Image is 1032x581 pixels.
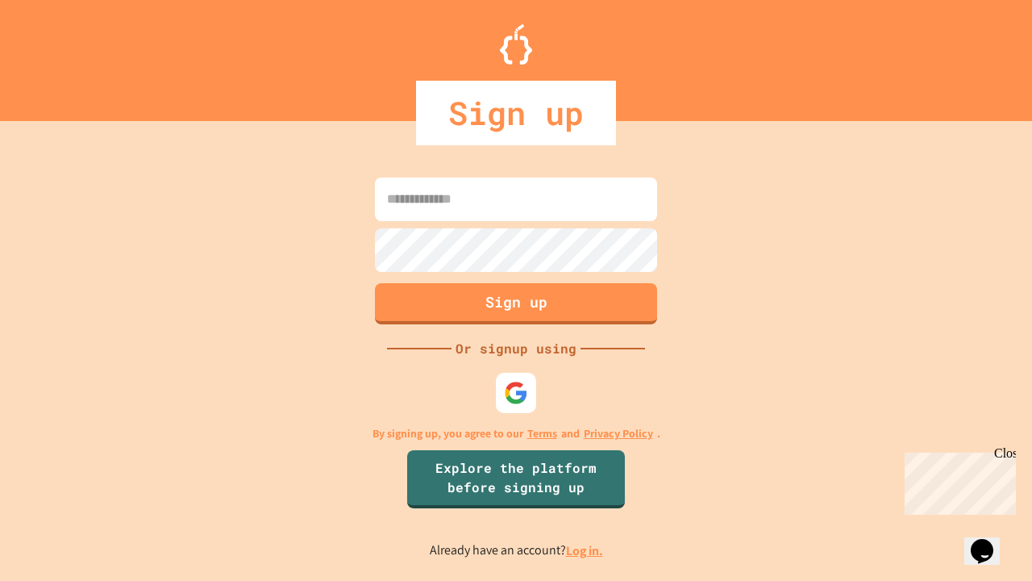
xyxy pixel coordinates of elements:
[375,283,657,324] button: Sign up
[504,381,528,405] img: google-icon.svg
[6,6,111,102] div: Chat with us now!Close
[430,541,603,561] p: Already have an account?
[527,425,557,442] a: Terms
[416,81,616,145] div: Sign up
[566,542,603,559] a: Log in.
[898,446,1016,515] iframe: chat widget
[500,24,532,65] img: Logo.svg
[407,450,625,508] a: Explore the platform before signing up
[451,339,580,358] div: Or signup using
[372,425,660,442] p: By signing up, you agree to our and .
[964,516,1016,565] iframe: chat widget
[584,425,653,442] a: Privacy Policy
